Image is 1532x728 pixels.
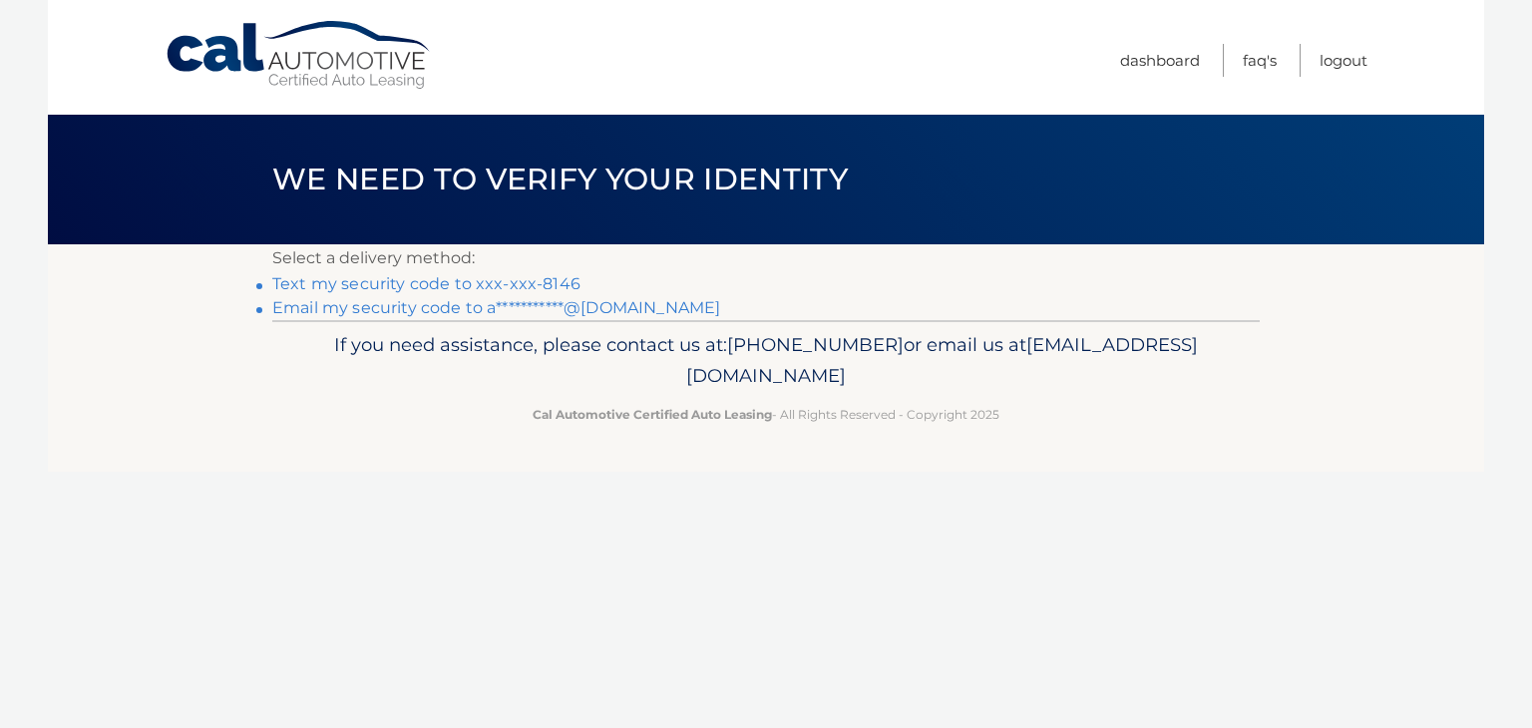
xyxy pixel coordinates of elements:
[272,161,848,197] span: We need to verify your identity
[727,333,904,356] span: [PHONE_NUMBER]
[285,404,1247,425] p: - All Rights Reserved - Copyright 2025
[1243,44,1277,77] a: FAQ's
[533,407,772,422] strong: Cal Automotive Certified Auto Leasing
[285,329,1247,393] p: If you need assistance, please contact us at: or email us at
[165,20,434,91] a: Cal Automotive
[272,274,580,293] a: Text my security code to xxx-xxx-8146
[1120,44,1200,77] a: Dashboard
[272,244,1260,272] p: Select a delivery method:
[1320,44,1367,77] a: Logout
